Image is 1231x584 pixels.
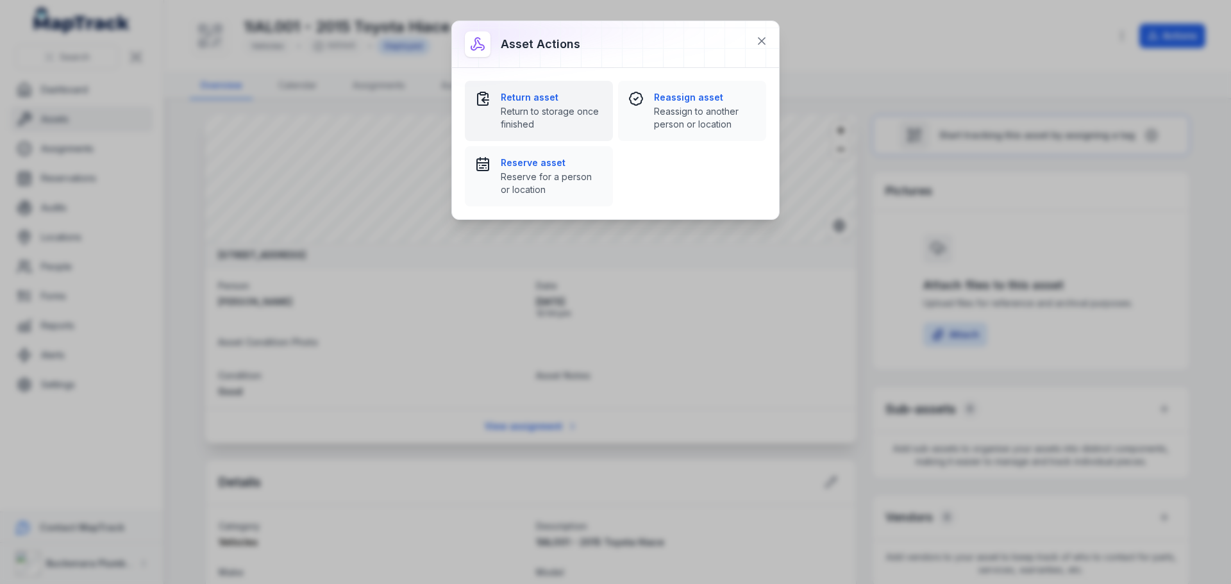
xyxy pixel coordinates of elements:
span: Reserve for a person or location [501,171,603,196]
button: Return assetReturn to storage once finished [465,81,613,141]
strong: Reserve asset [501,156,603,169]
h3: Asset actions [501,35,580,53]
button: Reserve assetReserve for a person or location [465,146,613,206]
strong: Return asset [501,91,603,104]
button: Reassign assetReassign to another person or location [618,81,766,141]
strong: Reassign asset [654,91,756,104]
span: Reassign to another person or location [654,105,756,131]
span: Return to storage once finished [501,105,603,131]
